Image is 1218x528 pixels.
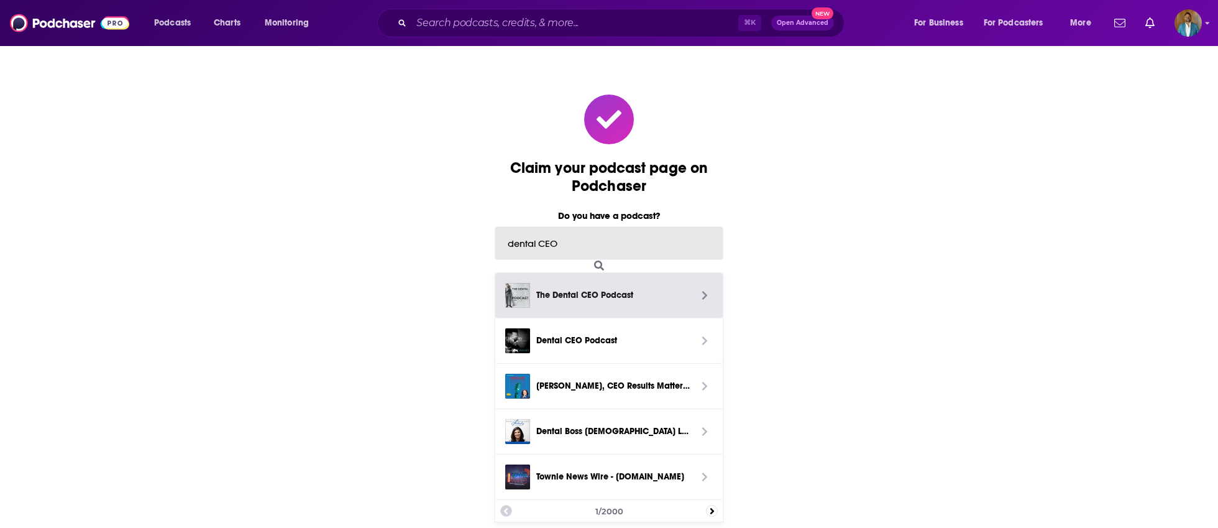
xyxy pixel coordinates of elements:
[505,328,530,353] img: Dental CEO Podcast
[505,465,530,489] img: Townie News Wire - Dentaltown.com
[812,7,834,19] span: New
[495,159,723,195] div: Claim your podcast page on Podchaser
[256,13,325,33] button: open menu
[777,20,828,26] span: Open Advanced
[536,425,690,438] span: Dental Boss [DEMOGRAPHIC_DATA] Leadership Academy Podcast
[495,318,723,364] a: Dental CEO PodcastDental CEO Podcast
[738,15,761,31] span: ⌘ K
[536,379,690,393] span: [PERSON_NAME], CEO Results Matter Dental Marketing "aka" 5 Star Smiles
[536,470,690,484] span: Townie News Wire - [DOMAIN_NAME]
[914,14,963,32] span: For Business
[984,14,1043,32] span: For Podcasters
[505,419,530,444] img: Dental Boss Lady Leadership Academy Podcast
[411,13,738,33] input: Search podcasts, credits, & more...
[145,13,207,33] button: open menu
[595,506,623,516] div: 1 / 2000
[905,13,979,33] button: open menu
[1174,9,1202,37] span: Logged in as smortier42491
[536,289,690,302] span: The Dental CEO Podcast
[495,208,723,224] label: Do you have a podcast?
[1174,9,1202,37] button: Show profile menu
[154,14,191,32] span: Podcasts
[495,273,723,318] a: The Dental CEO PodcastThe Dental CEO Podcast
[976,13,1061,33] button: open menu
[495,364,723,409] a: Wendy Susan Richmond, CEO Results Matter Dental Marketing "aka" 5 Star Smiles[PERSON_NAME], CEO R...
[536,334,690,348] span: Dental CEO Podcast
[1174,9,1202,37] img: User Profile
[1109,12,1130,34] a: Show notifications dropdown
[771,16,834,30] button: Open AdvancedNew
[1070,14,1091,32] span: More
[495,226,723,260] input: Search...
[1140,12,1160,34] a: Show notifications dropdown
[206,13,248,33] a: Charts
[389,9,856,37] div: Search podcasts, credits, & more...
[10,11,129,35] img: Podchaser - Follow, Share and Rate Podcasts
[1061,13,1107,33] button: open menu
[265,14,309,32] span: Monitoring
[495,455,723,500] a: Townie News Wire - Dentaltown.comTownie News Wire - [DOMAIN_NAME]
[214,14,240,32] span: Charts
[505,374,530,399] img: Wendy Susan Richmond, CEO Results Matter Dental Marketing "aka" 5 Star Smiles
[505,283,530,308] img: The Dental CEO Podcast
[495,409,723,455] a: Dental Boss Lady Leadership Academy PodcastDental Boss [DEMOGRAPHIC_DATA] Leadership Academy Podcast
